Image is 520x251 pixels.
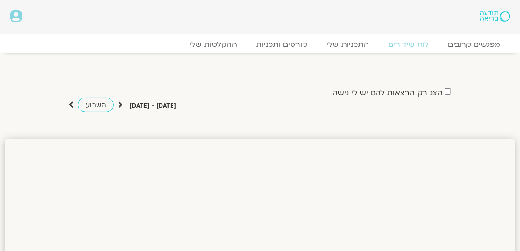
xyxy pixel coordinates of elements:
a: התכניות שלי [317,40,379,49]
a: קורסים ותכניות [247,40,317,49]
p: [DATE] - [DATE] [130,101,176,111]
a: ההקלטות שלי [180,40,247,49]
nav: Menu [10,40,510,49]
span: השבוע [86,100,106,109]
a: מפגשים קרובים [438,40,510,49]
a: לוח שידורים [379,40,438,49]
label: הצג רק הרצאות להם יש לי גישה [333,88,443,97]
a: השבוע [78,98,114,112]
